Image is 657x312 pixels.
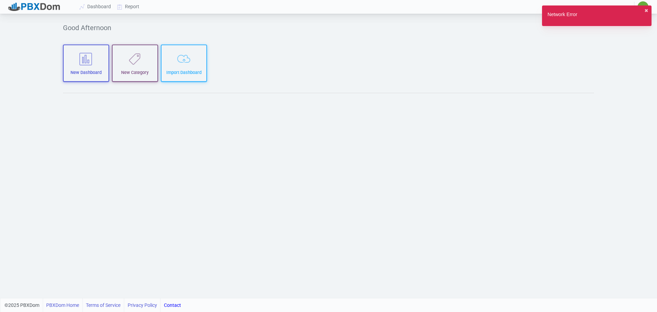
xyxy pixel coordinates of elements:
a: Report [114,0,143,13]
h5: Good Afternoon [63,24,594,32]
a: Terms of Service [86,298,120,312]
button: close [644,7,648,14]
a: Dashboard [77,0,114,13]
span: ✷ [642,5,645,9]
div: ©2025 PBXDom [4,298,181,312]
a: PBXDom Home [46,298,79,312]
a: Privacy Policy [128,298,157,312]
a: Contact [164,298,181,312]
button: New Dashboard [63,45,109,82]
button: New Category [112,45,158,82]
div: Network Error [547,11,577,21]
button: ✷ [637,1,649,13]
button: Import Dashboard [161,45,207,82]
